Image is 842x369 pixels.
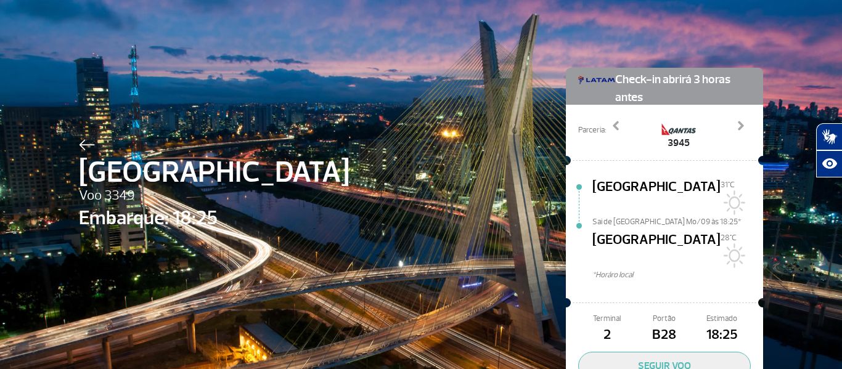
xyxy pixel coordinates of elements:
span: Parceria: [578,124,606,136]
span: 28°C [721,233,737,243]
span: 3945 [660,136,697,150]
span: [GEOGRAPHIC_DATA] [592,230,721,269]
span: Check-in abrirá 3 horas antes [615,68,751,107]
span: 31°C [721,180,735,190]
button: Abrir tradutor de língua de sinais. [816,123,842,150]
button: Abrir recursos assistivos. [816,150,842,177]
span: Estimado [693,313,751,325]
span: 18:25 [693,325,751,346]
span: 2 [578,325,636,346]
img: Sol [721,190,745,215]
img: Sol [721,243,745,268]
span: Voo 3349 [79,185,349,206]
div: Plugin de acessibilidade da Hand Talk. [816,123,842,177]
span: B28 [636,325,693,346]
span: [GEOGRAPHIC_DATA] [79,150,349,195]
span: [GEOGRAPHIC_DATA] [592,177,721,216]
span: Embarque: 18:25 [79,203,349,233]
span: Sai de [GEOGRAPHIC_DATA] Mo/09 às 18:25* [592,216,763,225]
span: Terminal [578,313,636,325]
span: Portão [636,313,693,325]
span: *Horáro local [592,269,763,281]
